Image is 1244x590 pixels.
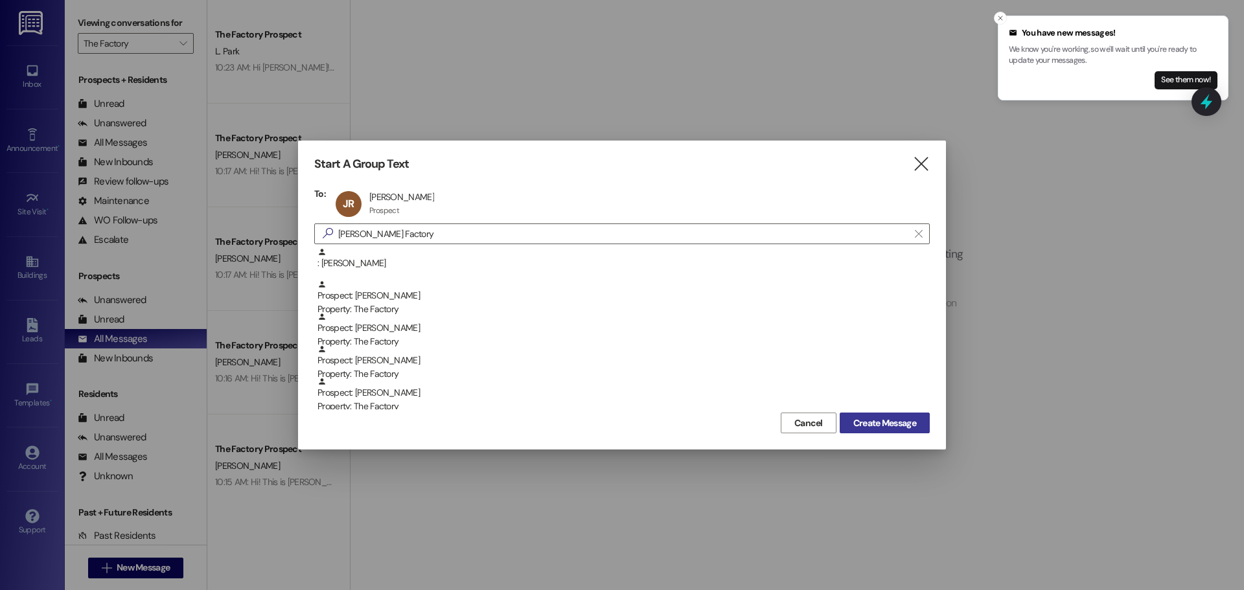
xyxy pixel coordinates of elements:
input: Search for any contact or apartment [338,225,908,243]
div: Property: The Factory [317,400,930,413]
div: Property: The Factory [317,335,930,348]
div: Property: The Factory [317,367,930,381]
div: Prospect: [PERSON_NAME]Property: The Factory [314,345,930,377]
button: Close toast [994,12,1007,25]
i:  [912,157,930,171]
button: Create Message [840,413,930,433]
button: Clear text [908,224,929,244]
button: Cancel [781,413,836,433]
h3: Start A Group Text [314,157,409,172]
i:  [317,227,338,240]
span: Cancel [794,416,823,430]
div: Prospect: [PERSON_NAME]Property: The Factory [314,312,930,345]
span: Create Message [853,416,916,430]
div: Prospect: [PERSON_NAME] [317,345,930,381]
div: Prospect [369,205,399,216]
h3: To: [314,188,326,199]
i:  [915,229,922,239]
div: [PERSON_NAME] [369,191,434,203]
div: Prospect: [PERSON_NAME] [317,377,930,414]
button: See them now! [1155,71,1217,89]
div: Prospect: [PERSON_NAME]Property: The Factory [314,377,930,409]
div: Prospect: [PERSON_NAME] [317,312,930,349]
div: Property: The Factory [317,302,930,316]
div: : [PERSON_NAME] [314,247,930,280]
span: JR [343,197,354,210]
div: Prospect: [PERSON_NAME]Property: The Factory [314,280,930,312]
p: We know you're working, so we'll wait until you're ready to update your messages. [1009,44,1217,67]
div: : [PERSON_NAME] [317,247,930,270]
div: You have new messages! [1009,27,1217,40]
div: Prospect: [PERSON_NAME] [317,280,930,317]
